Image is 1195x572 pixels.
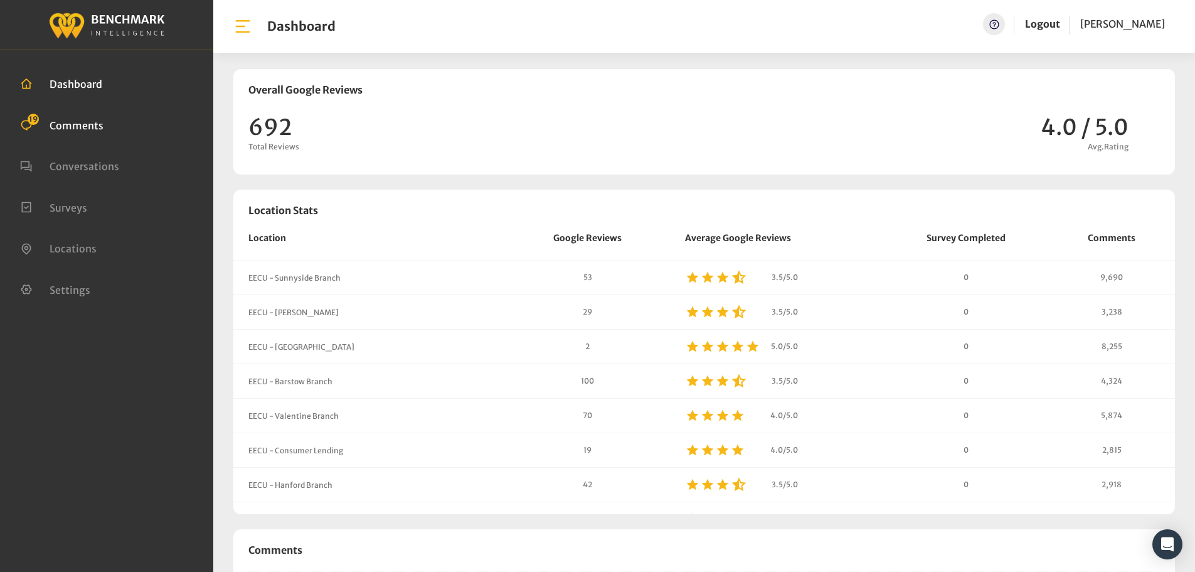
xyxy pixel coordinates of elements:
[700,305,715,320] img: star
[731,305,746,320] img: star
[1049,232,1175,261] th: Comments
[505,232,670,261] th: Google Reviews
[700,339,715,354] img: star
[899,341,1034,352] div: 0
[233,232,505,261] th: Location
[20,200,87,213] a: Surveys
[1064,445,1160,456] div: 2,815
[520,479,655,490] p: 42
[700,408,715,423] img: star
[248,480,332,489] a: EECU - Hanford Branch
[233,17,252,36] img: bar
[520,272,655,283] p: 53
[715,408,730,423] img: star
[685,339,700,354] img: star
[884,232,1049,261] th: Survey Completed
[20,283,90,295] a: Settings
[248,307,339,316] a: EECU - [PERSON_NAME]
[1041,141,1129,153] span: Avg.rating
[20,118,104,131] a: Comments 19
[685,443,700,458] img: star
[520,445,655,456] p: 19
[899,410,1034,421] div: 0
[248,445,343,455] a: EECU - Consumer Lending
[685,512,700,527] img: star
[1064,375,1160,387] div: 4,324
[763,341,798,356] span: 5.0/5.0
[899,445,1034,456] div: 0
[899,306,1034,318] div: 0
[764,306,798,321] span: 3.5/5.0
[685,374,700,389] img: star
[700,443,715,458] img: star
[520,514,655,525] p: 1
[1064,479,1160,490] div: 2,918
[763,410,798,425] span: 4.0/5.0
[50,201,87,213] span: Surveys
[715,477,730,492] img: star
[50,242,97,255] span: Locations
[1080,18,1165,30] span: [PERSON_NAME]
[20,241,97,254] a: Locations
[685,408,700,423] img: star
[700,270,715,285] img: star
[764,272,798,287] span: 3.5/5.0
[520,306,655,318] p: 29
[520,341,655,352] p: 2
[730,443,745,458] img: star
[20,77,102,89] a: Dashboard
[520,375,655,387] p: 100
[20,159,119,171] a: Conversations
[745,339,760,354] img: star
[1064,341,1160,352] div: 8,255
[764,479,798,494] span: 3.5/5.0
[1064,272,1160,283] div: 9,690
[715,305,730,320] img: star
[1064,306,1160,318] div: 3,238
[715,374,730,389] img: star
[1025,18,1060,30] a: Logout
[731,374,746,389] img: star
[50,78,102,90] span: Dashboard
[715,443,730,458] img: star
[730,408,745,423] img: star
[248,342,354,351] a: EECU - [GEOGRAPHIC_DATA]
[715,270,730,285] img: star
[685,477,700,492] img: star
[1080,13,1165,35] a: [PERSON_NAME]
[248,273,341,282] a: EECU - Sunnyside Branch
[248,84,1160,96] h3: Overall Google Reviews
[763,445,798,460] span: 4.0/5.0
[899,514,1034,525] div: 0
[48,9,165,40] img: benchmark
[1064,410,1160,421] div: 5,874
[700,374,715,389] img: star
[899,272,1034,283] div: 0
[50,283,90,296] span: Settings
[50,119,104,131] span: Comments
[685,305,700,320] img: star
[267,19,336,34] h1: Dashboard
[248,111,299,144] p: 692
[1025,13,1060,35] a: Logout
[685,270,700,285] img: star
[715,339,730,354] img: star
[899,375,1034,387] div: 0
[1064,514,1160,525] div: 4,122
[28,114,39,125] span: 19
[248,411,339,420] a: EECU - Valentine Branch
[765,514,798,529] span: 1.0/5.0
[248,376,332,386] a: EECU - Barstow Branch
[764,375,798,391] span: 3.5/5.0
[50,160,119,173] span: Conversations
[248,141,299,153] span: Total Reviews
[670,232,883,261] th: Average Google Reviews
[1041,111,1129,144] p: 4.0 / 5.0
[700,477,715,492] img: star
[1152,529,1182,559] div: Open Intercom Messenger
[731,477,746,492] img: star
[731,270,746,285] img: star
[730,339,745,354] img: star
[520,410,655,421] p: 70
[899,479,1034,490] div: 0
